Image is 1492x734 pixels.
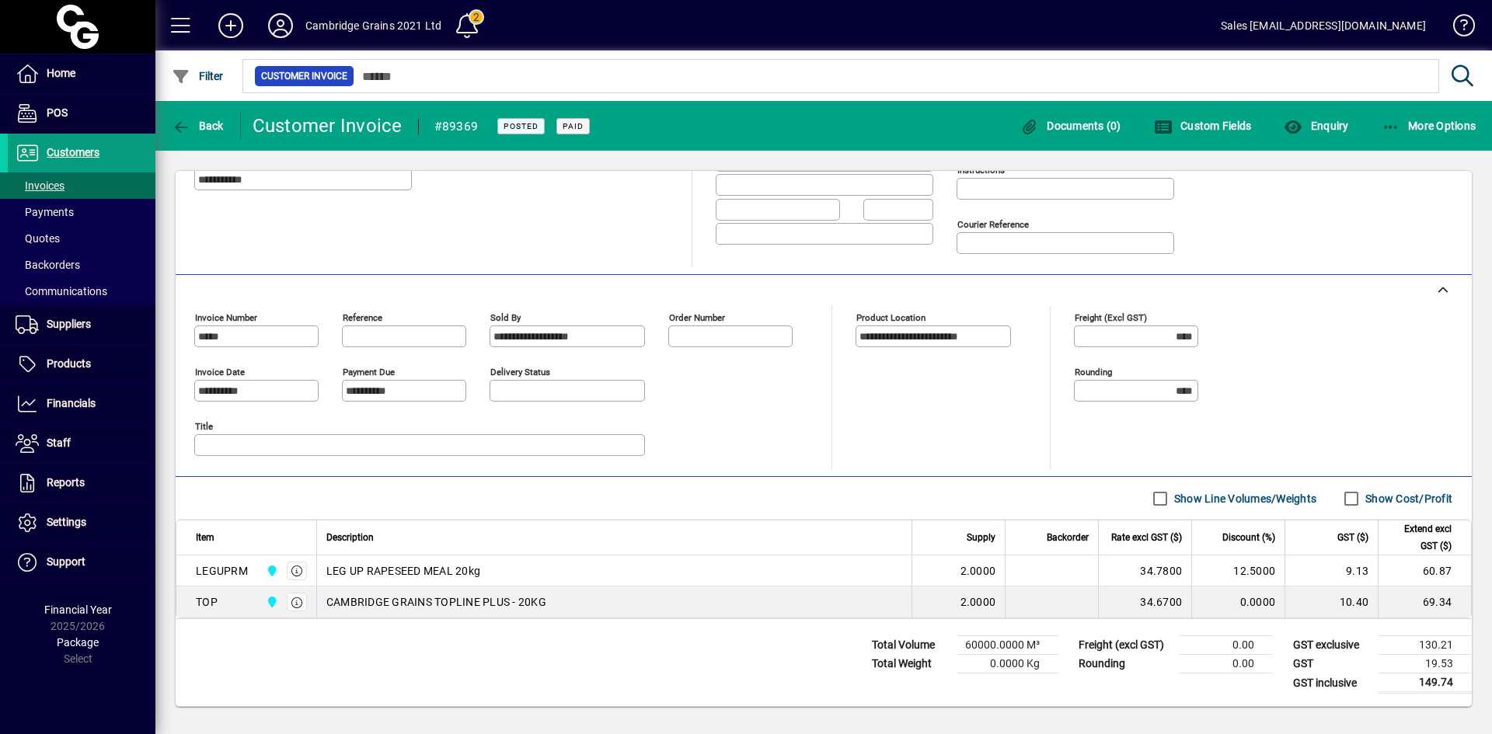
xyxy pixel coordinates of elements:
[856,312,926,323] mat-label: Product location
[1047,529,1089,546] span: Backorder
[1150,112,1256,140] button: Custom Fields
[957,219,1029,230] mat-label: Courier Reference
[1191,555,1285,586] td: 12.5000
[1108,563,1182,579] div: 34.7800
[343,312,382,323] mat-label: Reference
[8,543,155,582] a: Support
[168,62,228,90] button: Filter
[196,563,248,579] div: LEGUPRM
[1071,655,1180,673] td: Rounding
[669,312,725,323] mat-label: Order number
[957,655,1058,673] td: 0.0000 Kg
[253,113,403,138] div: Customer Invoice
[206,12,256,40] button: Add
[47,555,85,568] span: Support
[957,636,1058,655] td: 60000.0000 M³
[8,199,155,225] a: Payments
[960,563,996,579] span: 2.0000
[172,120,224,132] span: Back
[8,503,155,542] a: Settings
[8,94,155,133] a: POS
[967,529,995,546] span: Supply
[172,70,224,82] span: Filter
[8,225,155,252] a: Quotes
[8,278,155,304] a: Communications
[1108,594,1182,610] div: 34.6700
[1378,555,1471,586] td: 60.87
[57,636,99,649] span: Package
[1222,529,1275,546] span: Discount (%)
[1020,120,1121,132] span: Documents (0)
[1285,673,1379,693] td: GST inclusive
[47,67,75,79] span: Home
[326,594,546,610] span: CAMBRIDGE GRAINS TOPLINE PLUS - 20KG
[1284,120,1348,132] span: Enquiry
[8,305,155,344] a: Suppliers
[196,529,214,546] span: Item
[155,112,241,140] app-page-header-button: Back
[44,604,112,616] span: Financial Year
[1016,112,1125,140] button: Documents (0)
[1379,673,1472,693] td: 149.74
[8,424,155,463] a: Staff
[1378,112,1480,140] button: More Options
[16,232,60,245] span: Quotes
[1285,636,1379,655] td: GST exclusive
[326,563,480,579] span: LEG UP RAPESEED MEAL 20kg
[262,562,280,579] span: Cambridge Grains 2021 Ltd
[490,367,550,377] mat-label: Delivery status
[1337,529,1368,546] span: GST ($)
[47,146,99,158] span: Customers
[1071,636,1180,655] td: Freight (excl GST)
[47,476,85,489] span: Reports
[8,384,155,423] a: Financials
[47,106,68,119] span: POS
[1180,655,1273,673] td: 0.00
[1379,655,1472,673] td: 19.53
[8,252,155,278] a: Backorders
[47,318,91,330] span: Suppliers
[960,594,996,610] span: 2.0000
[1280,112,1352,140] button: Enquiry
[504,121,539,131] span: Posted
[16,206,74,218] span: Payments
[1221,13,1426,38] div: Sales [EMAIL_ADDRESS][DOMAIN_NAME]
[16,259,80,271] span: Backorders
[1382,120,1476,132] span: More Options
[47,437,71,449] span: Staff
[1111,529,1182,546] span: Rate excl GST ($)
[490,312,521,323] mat-label: Sold by
[1388,520,1452,555] span: Extend excl GST ($)
[434,114,479,139] div: #89369
[1171,491,1316,506] label: Show Line Volumes/Weights
[343,367,395,377] mat-label: Payment due
[196,594,218,610] div: TOP
[1362,491,1452,506] label: Show Cost/Profit
[1285,555,1378,586] td: 9.13
[1379,636,1472,655] td: 130.21
[8,345,155,384] a: Products
[1075,312,1147,323] mat-label: Freight (excl GST)
[8,464,155,503] a: Reports
[261,68,347,84] span: Customer Invoice
[168,112,228,140] button: Back
[1154,120,1252,132] span: Custom Fields
[262,593,280,611] span: Cambridge Grains 2021 Ltd
[1285,655,1379,673] td: GST
[864,655,957,673] td: Total Weight
[16,285,107,297] span: Communications
[1441,3,1473,54] a: Knowledge Base
[1285,586,1378,617] td: 10.40
[1191,586,1285,617] td: 0.0000
[195,367,245,377] mat-label: Invoice date
[1075,367,1112,377] mat-label: Rounding
[8,54,155,93] a: Home
[195,312,257,323] mat-label: Invoice number
[256,12,305,40] button: Profile
[195,421,213,432] mat-label: Title
[47,397,96,409] span: Financials
[305,13,441,38] div: Cambridge Grains 2021 Ltd
[326,529,374,546] span: Description
[1180,636,1273,655] td: 0.00
[16,179,64,192] span: Invoices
